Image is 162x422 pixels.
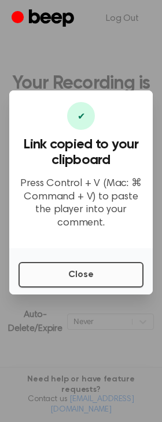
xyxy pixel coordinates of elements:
p: Press Control + V (Mac: ⌘ Command + V) to paste the player into your comment. [19,177,143,230]
a: Beep [12,8,77,30]
h3: Link copied to your clipboard [19,137,143,168]
button: Close [19,262,143,288]
a: Log Out [94,5,150,32]
div: ✔ [67,102,95,130]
